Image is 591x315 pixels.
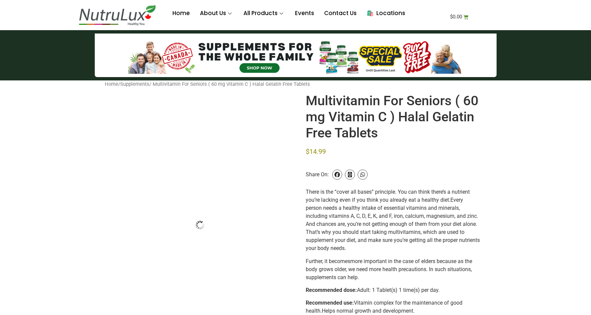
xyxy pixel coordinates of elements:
a: Home [105,81,118,87]
span: $ [306,147,309,155]
h1: Multivitamin For Seniors ( 60 mg Vitamin C ) Halal Gelatin Free Tablets [306,93,480,141]
bdi: 0.00 [450,14,462,20]
a: Supplements [120,81,149,87]
p: Every person needs a healthy intake of essential vitamins and minerals, including vitamins A, C, ... [306,188,480,252]
span: Further, it becomes [306,258,350,264]
span: more important in the case of elders because as the body grows older, we need more health precaut... [306,258,472,280]
span: Vitamin complex for the maintenance of good health. [306,300,462,314]
nav: Breadcrumb [105,80,487,88]
span: Helps normal growth and development. [322,308,415,314]
a: $0.00 [442,10,477,23]
span: Share On: [306,161,329,188]
span: There is the “cover all bases” principle. You can think there’s a nutrient you’re lacking even if... [306,189,470,203]
bdi: 14.99 [306,147,326,155]
b: Recommended dose: [306,287,357,293]
span: $ [450,14,453,20]
span: Adult: 1 Tablet(s) 1 time(s) per day. [357,287,440,293]
b: Recommended use: [306,300,354,306]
